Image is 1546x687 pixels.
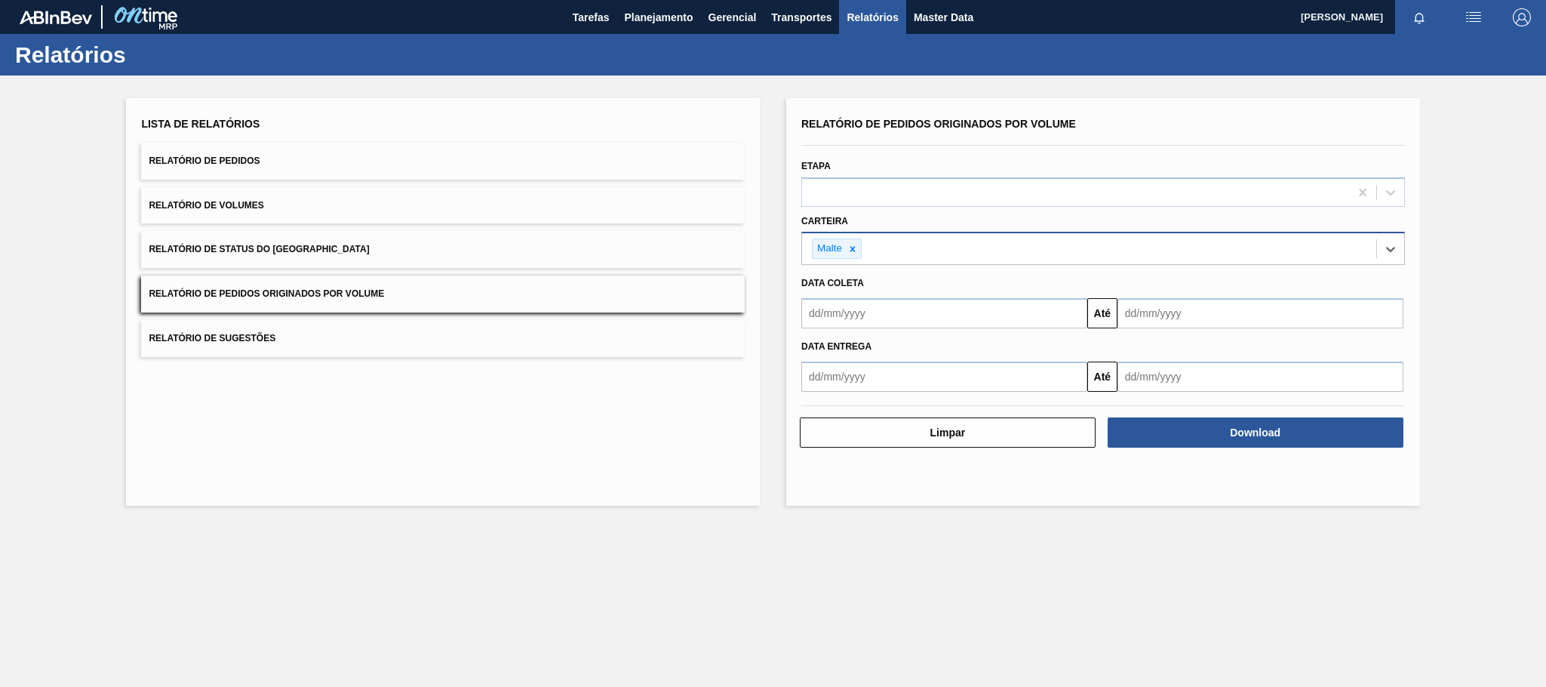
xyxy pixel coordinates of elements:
[141,320,745,357] button: Relatório de Sugestões
[141,276,745,313] button: Relatório de Pedidos Originados por Volume
[1108,417,1403,448] button: Download
[1117,362,1403,392] input: dd/mm/yyyy
[801,161,831,171] label: Etapa
[149,333,275,343] span: Relatório de Sugestões
[801,118,1076,130] span: Relatório de Pedidos Originados por Volume
[813,239,844,258] div: Malte
[1395,7,1443,28] button: Notificações
[801,362,1087,392] input: dd/mm/yyyy
[847,8,898,26] span: Relatórios
[801,278,864,288] span: Data coleta
[1513,8,1531,26] img: Logout
[624,8,693,26] span: Planejamento
[149,288,384,299] span: Relatório de Pedidos Originados por Volume
[1087,362,1117,392] button: Até
[149,244,369,254] span: Relatório de Status do [GEOGRAPHIC_DATA]
[149,200,263,211] span: Relatório de Volumes
[20,11,92,24] img: TNhmsLtSVTkK8tSr43FrP2fwEKptu5GPRR3wAAAABJRU5ErkJggg==
[801,216,848,226] label: Carteira
[149,156,260,166] span: Relatório de Pedidos
[573,8,610,26] span: Tarefas
[771,8,831,26] span: Transportes
[914,8,973,26] span: Master Data
[800,417,1096,448] button: Limpar
[141,118,260,130] span: Lista de Relatórios
[15,46,283,63] h1: Relatórios
[141,187,745,224] button: Relatório de Volumes
[1117,298,1403,328] input: dd/mm/yyyy
[708,8,757,26] span: Gerencial
[141,143,745,180] button: Relatório de Pedidos
[1087,298,1117,328] button: Até
[141,231,745,268] button: Relatório de Status do [GEOGRAPHIC_DATA]
[801,298,1087,328] input: dd/mm/yyyy
[801,341,871,352] span: Data Entrega
[1465,8,1483,26] img: userActions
